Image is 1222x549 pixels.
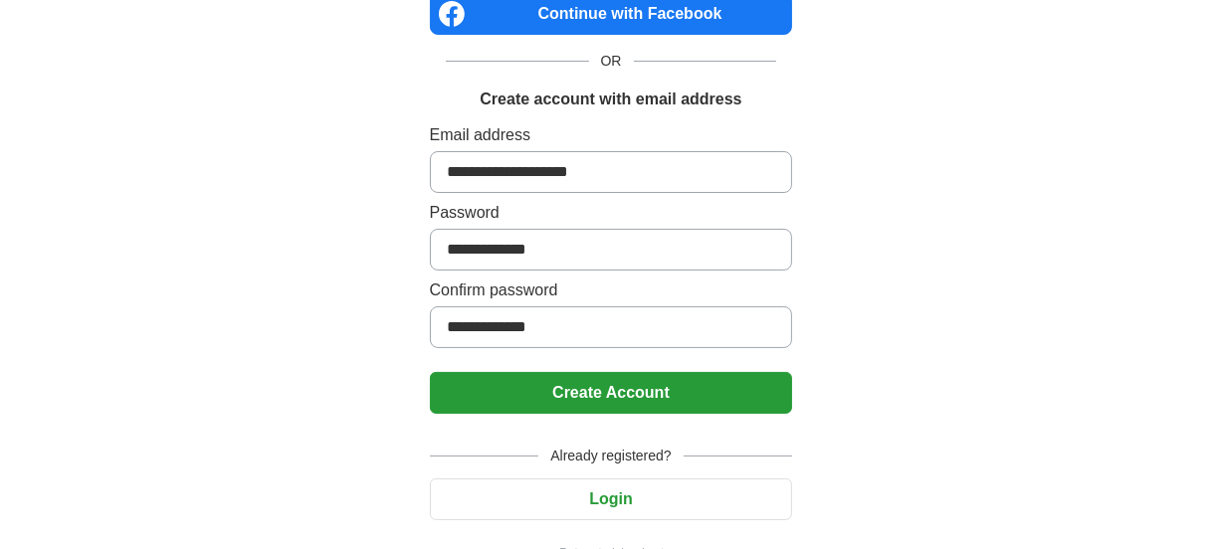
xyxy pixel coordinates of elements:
[430,372,793,414] button: Create Account
[480,88,741,111] h1: Create account with email address
[430,201,793,225] label: Password
[589,51,634,72] span: OR
[430,490,793,507] a: Login
[430,478,793,520] button: Login
[538,446,683,466] span: Already registered?
[430,123,793,147] label: Email address
[430,278,793,302] label: Confirm password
